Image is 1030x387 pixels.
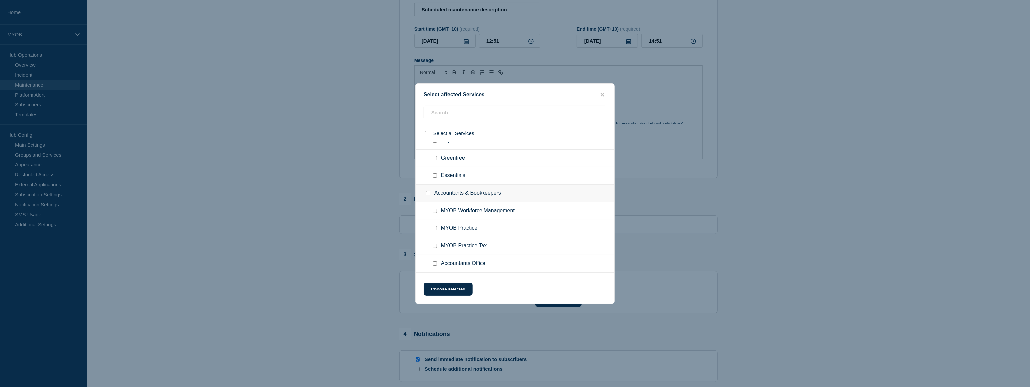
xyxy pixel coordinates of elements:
span: Select all Services [433,130,474,136]
div: Accountants & Bookkeepers [416,185,614,202]
input: Accountants Office checkbox [433,261,437,266]
input: Search [424,106,606,119]
span: Greentree [441,155,465,161]
input: MYOB Practice Tax checkbox [433,244,437,248]
button: close button [599,92,606,98]
span: Essentials [441,172,465,179]
input: Accountants & Bookkeepers checkbox [426,191,430,195]
input: MYOB Practice checkbox [433,226,437,230]
span: MYOB Workforce Management [441,208,515,214]
input: select all checkbox [425,131,429,135]
input: Greentree checkbox [433,156,437,160]
span: MYOB Practice Tax [441,243,487,249]
span: Accountants Office [441,260,485,267]
button: Choose selected [424,283,473,296]
div: Select affected Services [416,92,614,98]
input: MYOB Workforce Management checkbox [433,209,437,213]
input: Essentials checkbox [433,173,437,178]
span: MYOB Practice [441,225,477,232]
